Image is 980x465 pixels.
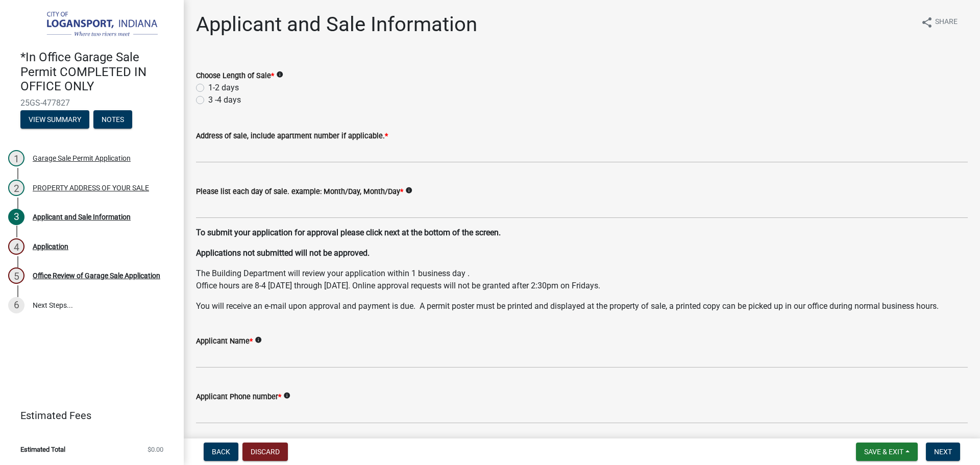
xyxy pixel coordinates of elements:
wm-modal-confirm: Summary [20,116,89,124]
button: Save & Exit [856,443,918,461]
span: 25GS-477827 [20,98,163,108]
div: Applicant and Sale Information [33,213,131,221]
button: shareShare [913,12,966,32]
span: Save & Exit [864,448,903,456]
i: info [276,71,283,78]
button: Notes [93,110,132,129]
span: Back [212,448,230,456]
button: View Summary [20,110,89,129]
p: The Building Department will review your application within 1 business day . Office hours are 8-4... [196,267,968,292]
h4: *In Office Garage Sale Permit COMPLETED IN OFFICE ONLY [20,50,176,94]
span: $0.00 [148,446,163,453]
div: PROPERTY ADDRESS OF YOUR SALE [33,184,149,191]
button: Next [926,443,960,461]
label: Address of sale, include apartment number if applicable. [196,133,388,140]
div: Garage Sale Permit Application [33,155,131,162]
button: Back [204,443,238,461]
i: info [255,336,262,344]
button: Discard [242,443,288,461]
i: share [921,16,933,29]
div: 3 [8,209,24,225]
div: 5 [8,267,24,284]
h1: Applicant and Sale Information [196,12,477,37]
div: Application [33,243,68,250]
i: info [405,187,412,194]
label: Choose Length of Sale [196,72,274,80]
label: Applicant Name [196,338,253,345]
strong: To submit your application for approval please click next at the bottom of the screen. [196,228,501,237]
wm-modal-confirm: Notes [93,116,132,124]
p: You will receive an e-mail upon approval and payment is due. A permit poster must be printed and ... [196,300,968,312]
a: Estimated Fees [8,405,167,426]
label: Applicant Phone number [196,394,281,401]
span: Share [935,16,958,29]
div: 1 [8,150,24,166]
label: 3 -4 days [208,94,241,106]
div: Office Review of Garage Sale Application [33,272,160,279]
span: Estimated Total [20,446,65,453]
span: Next [934,448,952,456]
img: City of Logansport, Indiana [20,11,167,39]
label: Please list each day of sale. example: Month/Day, Month/Day [196,188,403,195]
label: 1-2 days [208,82,239,94]
div: 2 [8,180,24,196]
div: 6 [8,297,24,313]
i: info [283,392,290,399]
strong: Applications not submitted will not be approved. [196,248,370,258]
div: 4 [8,238,24,255]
